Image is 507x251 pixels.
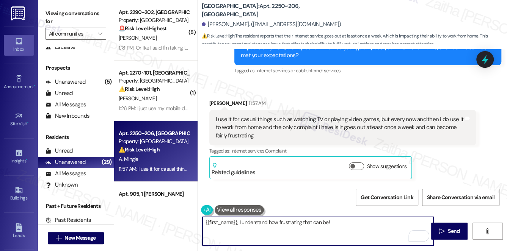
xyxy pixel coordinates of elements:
[202,33,234,39] strong: ⚠️ Risk Level: High
[49,28,94,40] input: All communities
[26,157,27,162] span: •
[119,146,160,153] strong: ⚠️ Risk Level: High
[46,147,73,155] div: Unread
[46,170,86,178] div: All Messages
[46,216,91,224] div: Past Residents
[216,115,464,140] div: I use it for casual things such as watching TV or playing video games, but every now and then i d...
[202,2,353,19] b: [GEOGRAPHIC_DATA]: Apt. 2250~206, [GEOGRAPHIC_DATA]
[361,193,413,201] span: Get Conversation Link
[119,190,189,198] div: Apt. 905, 1 [PERSON_NAME]
[27,120,28,125] span: •
[202,32,507,48] span: : The resident reports that their internet service goes out at least once a week, which is impact...
[265,148,286,154] span: Complaint
[46,112,89,120] div: New Inbounds
[38,133,114,141] div: Residents
[485,228,490,234] i: 
[46,181,78,189] div: Unknown
[64,234,96,242] span: New Message
[119,44,235,51] div: 1:18 PM: Or like I said I'm taking legal action do your job
[209,99,476,110] div: [PERSON_NAME]
[119,8,189,16] div: Apt. 2290~202, [GEOGRAPHIC_DATA]
[103,76,114,88] div: (5)
[46,89,73,97] div: Unread
[209,145,476,156] div: Tagged as:
[46,43,75,51] div: Escalate
[119,129,189,137] div: Apt. 2250~206, [GEOGRAPHIC_DATA]
[98,31,102,37] i: 
[119,156,138,162] span: A. Mingle
[439,228,445,234] i: 
[427,193,494,201] span: Share Conversation via email
[46,78,86,86] div: Unanswered
[100,156,114,168] div: (29)
[119,95,157,102] span: [PERSON_NAME]
[231,148,265,154] span: Internet services ,
[46,8,106,28] label: Viewing conversations for
[256,67,307,74] span: Internet services or cable ,
[119,69,189,77] div: Apt. 2270~101, [GEOGRAPHIC_DATA]
[212,162,256,176] div: Related guidelines
[56,235,61,241] i: 
[119,25,167,32] strong: 🚨 Risk Level: Highest
[119,137,189,145] div: Property: [GEOGRAPHIC_DATA]
[4,221,34,242] a: Leads
[431,223,468,240] button: Send
[119,77,189,85] div: Property: [GEOGRAPHIC_DATA]
[38,64,114,72] div: Prospects
[202,20,341,28] div: [PERSON_NAME]. ([EMAIL_ADDRESS][DOMAIN_NAME])
[202,217,434,245] textarea: To enrich screen reader interactions, please activate Accessibility in Grammarly extension settings
[38,202,114,210] div: Past + Future Residents
[46,101,86,109] div: All Messages
[119,105,204,112] div: 1:26 PM: I just use my mobile data AT&T
[307,67,341,74] span: Internet services
[11,6,27,20] img: ResiDesk Logo
[4,147,34,167] a: Insights •
[119,16,189,24] div: Property: [GEOGRAPHIC_DATA]
[356,189,418,206] button: Get Conversation Link
[119,34,157,41] span: [PERSON_NAME]
[448,227,460,235] span: Send
[367,162,407,170] label: Show suggestions
[4,35,34,55] a: Inbox
[119,86,160,92] strong: ⚠️ Risk Level: High
[234,65,501,76] div: Tagged as:
[34,83,35,88] span: •
[48,232,104,244] button: New Message
[247,99,265,107] div: 11:57 AM
[4,109,34,130] a: Site Visit •
[46,158,86,166] div: Unanswered
[4,184,34,204] a: Buildings
[422,189,499,206] button: Share Conversation via email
